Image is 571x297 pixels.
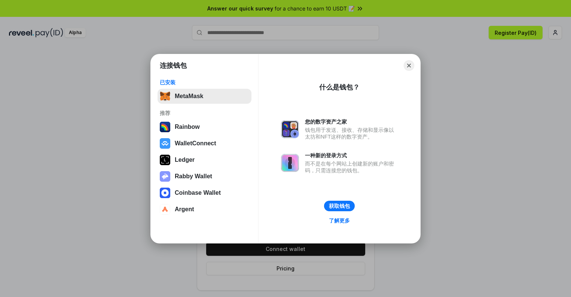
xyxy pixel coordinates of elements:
div: 钱包用于发送、接收、存储和显示像以太坊和NFT这样的数字资产。 [305,127,398,140]
h1: 连接钱包 [160,61,187,70]
div: 而不是在每个网站上创建新的账户和密码，只需连接您的钱包。 [305,160,398,174]
div: 了解更多 [329,217,350,224]
img: svg+xml,%3Csvg%20xmlns%3D%22http%3A%2F%2Fwww.w3.org%2F2000%2Fsvg%22%20fill%3D%22none%22%20viewBox... [281,120,299,138]
div: Rabby Wallet [175,173,212,180]
button: Argent [158,202,251,217]
button: MetaMask [158,89,251,104]
div: 推荐 [160,110,249,116]
a: 了解更多 [324,216,354,225]
div: Argent [175,206,194,213]
div: 一种新的登录方式 [305,152,398,159]
img: svg+xml,%3Csvg%20xmlns%3D%22http%3A%2F%2Fwww.w3.org%2F2000%2Fsvg%22%20fill%3D%22none%22%20viewBox... [281,154,299,172]
button: Ledger [158,152,251,167]
div: 获取钱包 [329,203,350,209]
img: svg+xml,%3Csvg%20xmlns%3D%22http%3A%2F%2Fwww.w3.org%2F2000%2Fsvg%22%20width%3D%2228%22%20height%3... [160,155,170,165]
button: Coinbase Wallet [158,185,251,200]
div: 您的数字资产之家 [305,118,398,125]
div: 已安装 [160,79,249,86]
div: Rainbow [175,124,200,130]
button: Rainbow [158,119,251,134]
img: svg+xml,%3Csvg%20width%3D%2228%22%20height%3D%2228%22%20viewBox%3D%220%200%2028%2028%22%20fill%3D... [160,204,170,215]
div: Ledger [175,157,195,163]
img: svg+xml,%3Csvg%20width%3D%22120%22%20height%3D%22120%22%20viewBox%3D%220%200%20120%20120%22%20fil... [160,122,170,132]
img: svg+xml,%3Csvg%20width%3D%2228%22%20height%3D%2228%22%20viewBox%3D%220%200%2028%2028%22%20fill%3D... [160,138,170,149]
img: svg+xml,%3Csvg%20fill%3D%22none%22%20height%3D%2233%22%20viewBox%3D%220%200%2035%2033%22%20width%... [160,91,170,101]
div: WalletConnect [175,140,216,147]
img: svg+xml,%3Csvg%20xmlns%3D%22http%3A%2F%2Fwww.w3.org%2F2000%2Fsvg%22%20fill%3D%22none%22%20viewBox... [160,171,170,182]
div: 什么是钱包？ [319,83,360,92]
div: MetaMask [175,93,203,100]
button: Close [404,60,414,71]
div: Coinbase Wallet [175,190,221,196]
button: 获取钱包 [324,201,355,211]
img: svg+xml,%3Csvg%20width%3D%2228%22%20height%3D%2228%22%20viewBox%3D%220%200%2028%2028%22%20fill%3D... [160,188,170,198]
button: Rabby Wallet [158,169,251,184]
button: WalletConnect [158,136,251,151]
